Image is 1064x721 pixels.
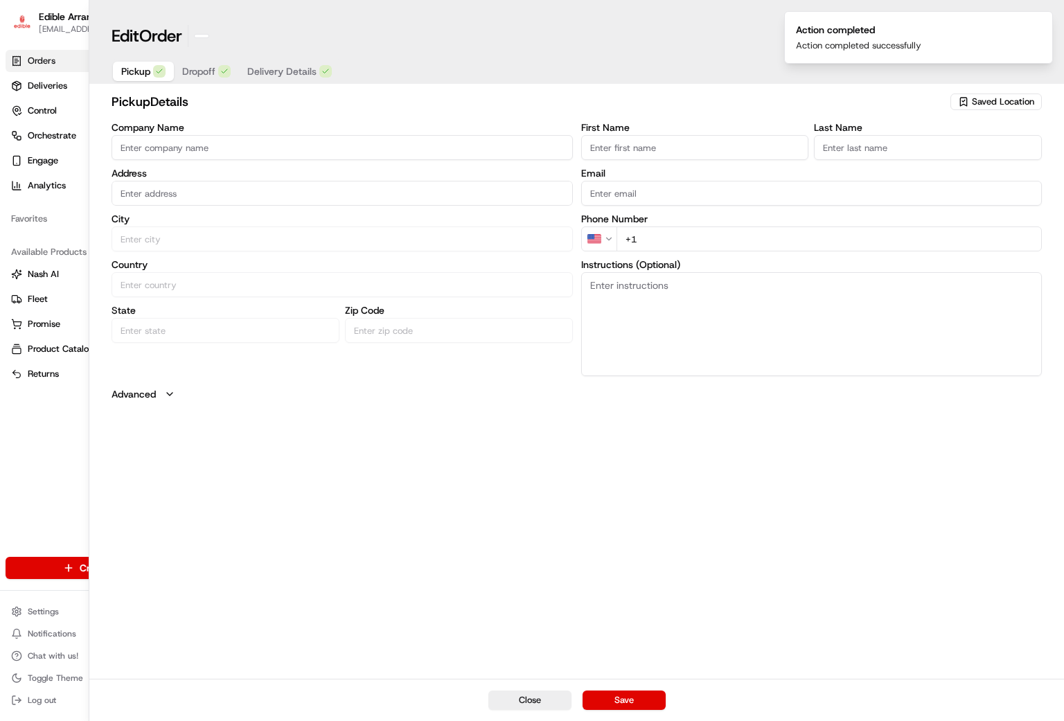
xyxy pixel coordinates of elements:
[112,260,573,269] label: Country
[112,226,573,251] input: Enter city
[112,305,339,315] label: State
[14,15,42,42] img: Nash
[581,214,1043,224] label: Phone Number
[14,202,36,229] img: Wisdom Oko
[581,260,1043,269] label: Instructions (Optional)
[112,123,573,132] label: Company Name
[112,135,573,160] input: Enter company name
[62,133,227,147] div: Start new chat
[139,25,182,47] span: Order
[345,305,573,315] label: Zip Code
[115,253,120,264] span: •
[36,90,249,105] input: Got a question? Start typing here...
[43,253,112,264] span: [PERSON_NAME]
[345,318,573,343] input: Enter zip code
[150,215,155,226] span: •
[62,147,190,158] div: We're available if you need us!
[247,64,317,78] span: Delivery Details
[112,168,573,178] label: Address
[796,39,921,52] div: Action completed successfully
[112,92,948,112] h2: pickup Details
[581,123,809,132] label: First Name
[112,318,339,343] input: Enter state
[14,133,39,158] img: 1736555255976-a54dd68f-1ca7-489b-9aae-adbdc363a1c4
[117,312,128,323] div: 💻
[28,310,106,324] span: Knowledge Base
[14,312,25,323] div: 📗
[43,215,148,226] span: Wisdom [PERSON_NAME]
[488,691,571,710] button: Close
[98,344,168,355] a: Powered byPylon
[112,305,228,330] a: 💻API Documentation
[112,181,573,206] input: Enter address
[236,137,252,154] button: Start new chat
[121,64,150,78] span: Pickup
[950,92,1042,112] button: Saved Location
[215,178,252,195] button: See all
[14,181,93,192] div: Past conversations
[14,56,252,78] p: Welcome 👋
[112,272,573,297] input: Enter country
[138,344,168,355] span: Pylon
[112,214,573,224] label: City
[158,215,186,226] span: [DATE]
[583,691,666,710] button: Save
[28,216,39,227] img: 1736555255976-a54dd68f-1ca7-489b-9aae-adbdc363a1c4
[581,135,809,160] input: Enter first name
[182,64,215,78] span: Dropoff
[14,240,36,262] img: Dawn Shaffer
[112,387,1042,401] button: Advanced
[617,226,1043,251] input: Enter phone number
[112,25,182,47] h1: Edit
[814,123,1042,132] label: Last Name
[581,181,1043,206] input: Enter email
[796,23,921,37] div: Action completed
[112,387,156,401] label: Advanced
[123,253,151,264] span: [DATE]
[814,135,1042,160] input: Enter last name
[581,168,1043,178] label: Email
[8,305,112,330] a: 📗Knowledge Base
[131,310,222,324] span: API Documentation
[972,96,1034,108] span: Saved Location
[29,133,54,158] img: 8571987876998_91fb9ceb93ad5c398215_72.jpg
